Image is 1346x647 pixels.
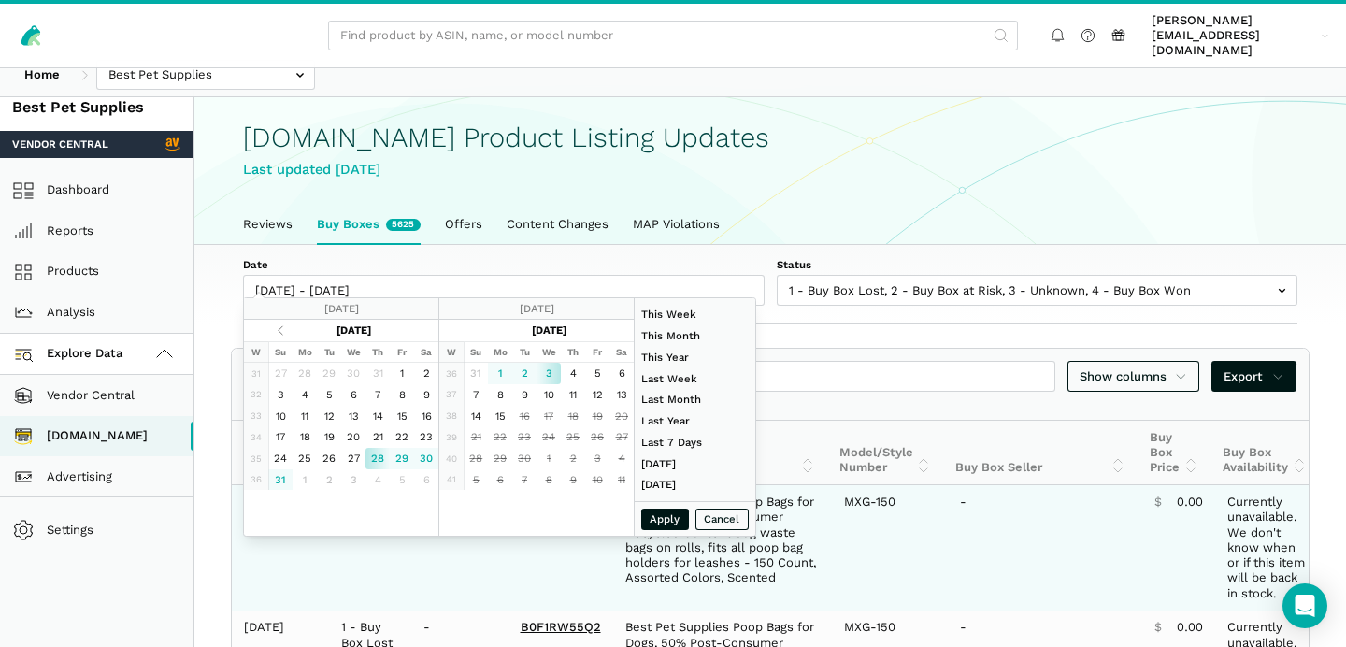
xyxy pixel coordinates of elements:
td: 7 [512,469,537,491]
td: 3 [585,448,609,469]
li: [DATE] [635,474,755,496]
td: 9 [414,384,438,406]
td: 2 [512,363,537,384]
th: Th [561,341,585,363]
td: 25 [561,426,585,448]
a: Offers [433,205,494,244]
td: 21 [365,426,390,448]
span: 0.00 [1177,495,1203,510]
h1: [DOMAIN_NAME] Product Listing Updates [243,122,1297,153]
th: Buy Box Seller: activate to sort column ascending [943,421,1138,485]
th: Mo [293,341,317,363]
button: Apply [641,509,690,530]
td: 38 [439,405,464,426]
li: Last Month [635,389,755,410]
td: 18 [561,405,585,426]
td: 10 [268,405,293,426]
td: 36 [439,363,464,384]
li: This Week [635,304,755,325]
span: Export [1224,367,1284,386]
td: 29 [317,363,341,384]
li: Last Week [635,367,755,389]
th: Buy Box Price: activate to sort column ascending [1138,421,1210,485]
span: 0.00 [1177,620,1203,635]
a: Buy Boxes5625 [305,205,433,244]
td: 11 [293,405,317,426]
th: Th [365,341,390,363]
td: 15 [488,405,512,426]
td: 27 [268,363,293,384]
span: Show columns [1080,367,1188,386]
td: 36 [244,469,268,491]
span: [PERSON_NAME][EMAIL_ADDRESS][DOMAIN_NAME] [1152,13,1315,59]
td: 23 [512,426,537,448]
div: Last updated [DATE] [243,159,1297,180]
a: [PERSON_NAME][EMAIL_ADDRESS][DOMAIN_NAME] [1146,10,1335,62]
td: 22 [390,426,414,448]
th: Tu [317,341,341,363]
th: [DATE] [293,320,414,341]
td: 8 [537,469,561,491]
td: 1 [390,363,414,384]
td: 5 [390,469,414,491]
td: - [411,485,508,611]
th: Tu [512,341,537,363]
td: 2 [561,448,585,469]
td: 8 [488,384,512,406]
td: 13 [609,384,634,406]
td: 1 [537,448,561,469]
td: 20 [341,426,365,448]
div: Showing 1 to 3 of 3 buy boxes (filtered from 5,625 total buy boxes) [232,395,1309,420]
th: W [244,341,268,363]
th: Date: activate to sort column ascending [232,421,329,485]
td: 29 [488,448,512,469]
td: [DATE] [232,485,329,611]
th: Buy Box Availability: activate to sort column ascending [1210,421,1319,485]
td: 31 [365,363,390,384]
td: 3 [341,469,365,491]
span: Explore Data [19,343,123,366]
td: 9 [512,384,537,406]
td: 27 [341,448,365,469]
span: $ [1154,495,1162,510]
td: 14 [464,405,488,426]
td: - [948,485,1142,611]
td: 6 [609,363,634,384]
span: $ [1154,620,1162,635]
td: 1 - Buy Box Lost [329,485,411,611]
th: Model/Style Number: activate to sort column ascending [827,421,944,485]
th: We [537,341,561,363]
input: Best Pet Supplies [96,60,315,91]
td: 12 [585,384,609,406]
td: 30 [512,448,537,469]
a: Home [12,60,72,91]
td: 4 [293,384,317,406]
a: Content Changes [494,205,621,244]
li: [DATE] [635,453,755,474]
td: 31 [268,469,293,491]
td: 22 [488,426,512,448]
td: 5 [464,469,488,491]
td: 28 [365,448,390,469]
td: 20 [609,405,634,426]
li: Last 7 Days [635,432,755,453]
th: Su [268,341,293,363]
th: Su [464,341,488,363]
td: 40 [439,448,464,469]
td: 7 [464,384,488,406]
th: Sa [609,341,634,363]
td: 6 [414,469,438,491]
td: 25 [293,448,317,469]
td: 30 [341,363,365,384]
td: 35 [244,448,268,469]
th: Mo [488,341,512,363]
a: B0F1RW55Q2 [521,620,601,634]
td: 30 [414,448,438,469]
td: 4 [609,448,634,469]
li: Last Year [635,410,755,432]
td: 3 [537,363,561,384]
td: 34 [244,426,268,448]
th: W [439,341,464,363]
label: Status [777,257,1298,272]
td: 2 [317,469,341,491]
